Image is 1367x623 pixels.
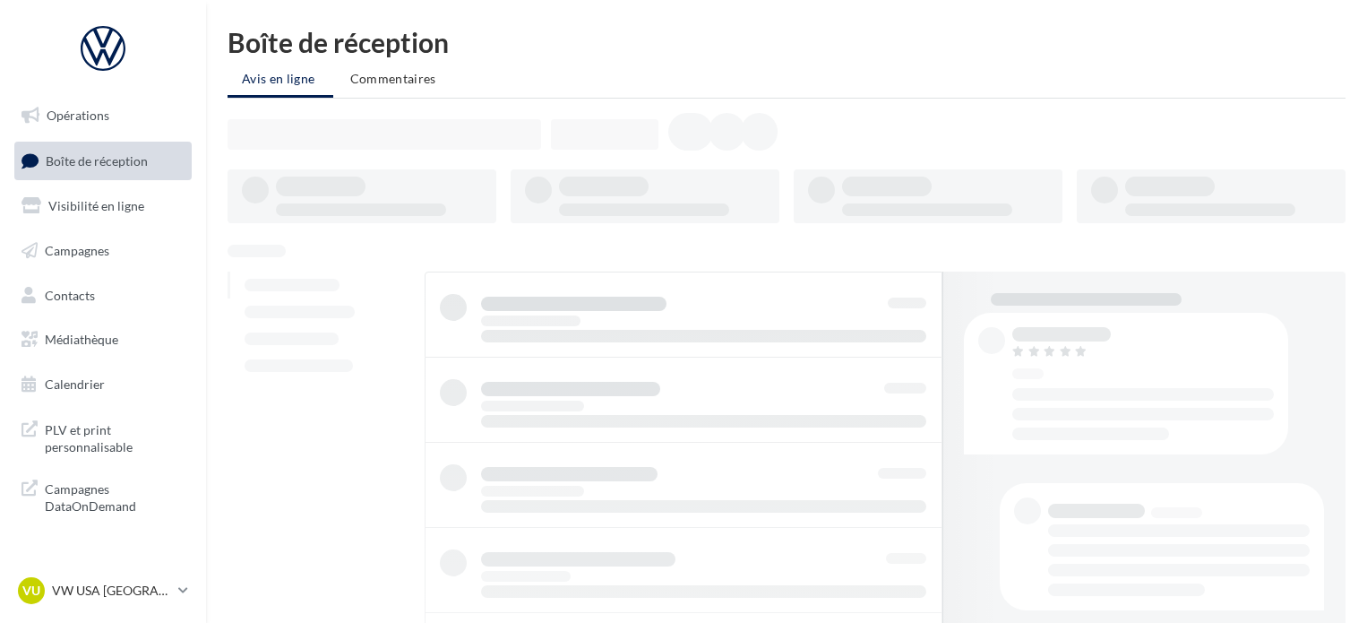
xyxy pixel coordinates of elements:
[45,477,185,515] span: Campagnes DataOnDemand
[11,366,195,403] a: Calendrier
[45,332,118,347] span: Médiathèque
[11,470,195,523] a: Campagnes DataOnDemand
[52,582,171,600] p: VW USA [GEOGRAPHIC_DATA]
[45,243,109,258] span: Campagnes
[11,411,195,463] a: PLV et print personnalisable
[14,574,192,608] a: VU VW USA [GEOGRAPHIC_DATA]
[11,232,195,270] a: Campagnes
[45,376,105,392] span: Calendrier
[45,418,185,456] span: PLV et print personnalisable
[48,198,144,213] span: Visibilité en ligne
[45,287,95,302] span: Contacts
[47,108,109,123] span: Opérations
[228,29,1346,56] div: Boîte de réception
[11,142,195,180] a: Boîte de réception
[11,321,195,359] a: Médiathèque
[11,187,195,225] a: Visibilité en ligne
[22,582,40,600] span: VU
[46,152,148,168] span: Boîte de réception
[11,277,195,315] a: Contacts
[11,97,195,134] a: Opérations
[350,71,436,86] span: Commentaires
